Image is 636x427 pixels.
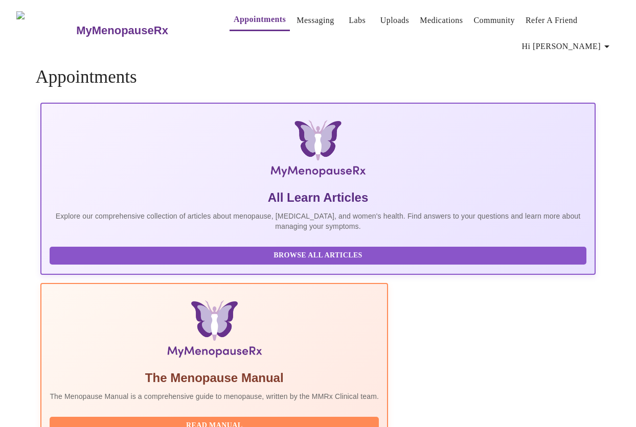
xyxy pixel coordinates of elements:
img: Menopause Manual [102,300,327,362]
span: Hi [PERSON_NAME] [522,39,613,54]
p: The Menopause Manual is a comprehensive guide to menopause, written by the MMRx Clinical team. [50,391,379,401]
button: Labs [341,10,374,31]
button: Browse All Articles [50,247,586,265]
button: Community [469,10,519,31]
button: Refer a Friend [521,10,582,31]
a: Messaging [297,13,334,28]
img: MyMenopauseRx Logo [133,120,503,181]
a: Labs [349,13,366,28]
p: Explore our comprehensive collection of articles about menopause, [MEDICAL_DATA], and women's hea... [50,211,586,231]
h5: All Learn Articles [50,189,586,206]
button: Hi [PERSON_NAME] [518,36,617,57]
a: Appointments [234,12,286,27]
a: Community [473,13,515,28]
span: Browse All Articles [60,249,576,262]
h5: The Menopause Manual [50,370,379,386]
button: Messaging [292,10,338,31]
h4: Appointments [35,67,600,87]
button: Medications [416,10,467,31]
a: Browse All Articles [50,250,588,259]
a: Uploads [380,13,410,28]
a: MyMenopauseRx [75,13,209,49]
h3: MyMenopauseRx [76,24,168,37]
button: Appointments [230,9,290,31]
button: Uploads [376,10,414,31]
img: MyMenopauseRx Logo [16,11,75,50]
a: Refer a Friend [526,13,578,28]
a: Medications [420,13,463,28]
